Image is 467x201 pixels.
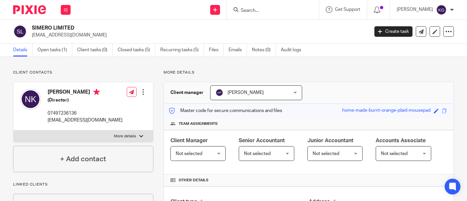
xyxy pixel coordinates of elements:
h5: (Director) [48,97,122,103]
p: [EMAIL_ADDRESS][DOMAIN_NAME] [32,32,365,38]
span: Team assignments [179,121,218,126]
p: [EMAIL_ADDRESS][DOMAIN_NAME] [48,117,122,123]
p: [PERSON_NAME] [397,6,433,13]
a: Recurring tasks (5) [160,44,204,56]
p: Master code for secure communications and files [169,107,282,114]
a: Emails [229,44,247,56]
i: Primary [93,89,100,95]
a: Notes (0) [252,44,276,56]
span: Not selected [176,151,202,156]
span: Accounts Associate [376,138,426,143]
span: Not selected [313,151,339,156]
span: Senior Accountant [239,138,285,143]
span: Not selected [244,151,271,156]
p: Client contacts [13,70,153,75]
div: home-made-burnt-orange-plaid-mousepad [342,107,431,115]
p: More details [114,134,136,139]
input: Search [240,8,299,14]
span: Other details [179,178,209,183]
p: Linked clients [13,182,153,187]
span: [PERSON_NAME] [228,90,264,95]
span: Junior Accountant [307,138,353,143]
span: Client Manager [170,138,208,143]
h2: SIMERO LIMITED [32,25,298,32]
a: Client tasks (0) [77,44,113,56]
a: Audit logs [281,44,306,56]
a: Files [209,44,224,56]
span: Not selected [381,151,408,156]
a: Details [13,44,33,56]
h4: + Add contact [60,154,106,164]
h3: Client manager [170,89,204,96]
p: More details [164,70,454,75]
img: svg%3E [20,89,41,110]
p: 07497236136 [48,110,122,117]
img: svg%3E [13,25,27,38]
a: Open tasks (1) [37,44,72,56]
a: Create task [374,26,412,37]
a: Closed tasks (5) [118,44,155,56]
img: svg%3E [215,89,223,97]
span: Get Support [335,7,360,12]
img: Pixie [13,5,46,14]
h4: [PERSON_NAME] [48,89,122,97]
img: svg%3E [436,5,447,15]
